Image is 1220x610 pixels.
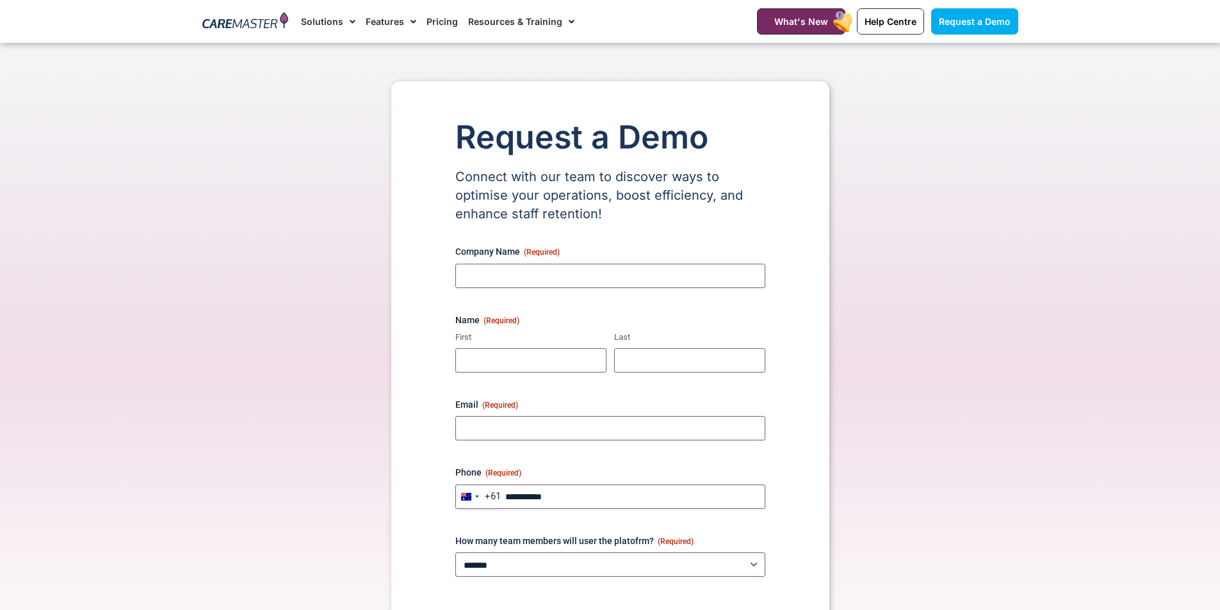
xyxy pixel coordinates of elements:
[455,120,765,155] h1: Request a Demo
[658,537,694,546] span: (Required)
[865,16,916,27] span: Help Centre
[455,332,606,344] label: First
[455,466,765,479] label: Phone
[931,8,1018,35] a: Request a Demo
[455,314,519,326] legend: Name
[455,398,765,411] label: Email
[484,316,519,325] span: (Required)
[857,8,924,35] a: Help Centre
[456,485,501,509] button: Selected country
[485,492,501,501] div: +61
[485,469,521,478] span: (Required)
[455,245,765,258] label: Company Name
[202,12,289,31] img: CareMaster Logo
[482,401,518,410] span: (Required)
[939,16,1011,27] span: Request a Demo
[614,332,765,344] label: Last
[455,534,765,547] label: How many team members will user the platofrm?
[524,248,560,257] span: (Required)
[455,168,765,223] p: Connect with our team to discover ways to optimise your operations, boost efficiency, and enhance...
[774,16,828,27] span: What's New
[757,8,845,35] a: What's New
